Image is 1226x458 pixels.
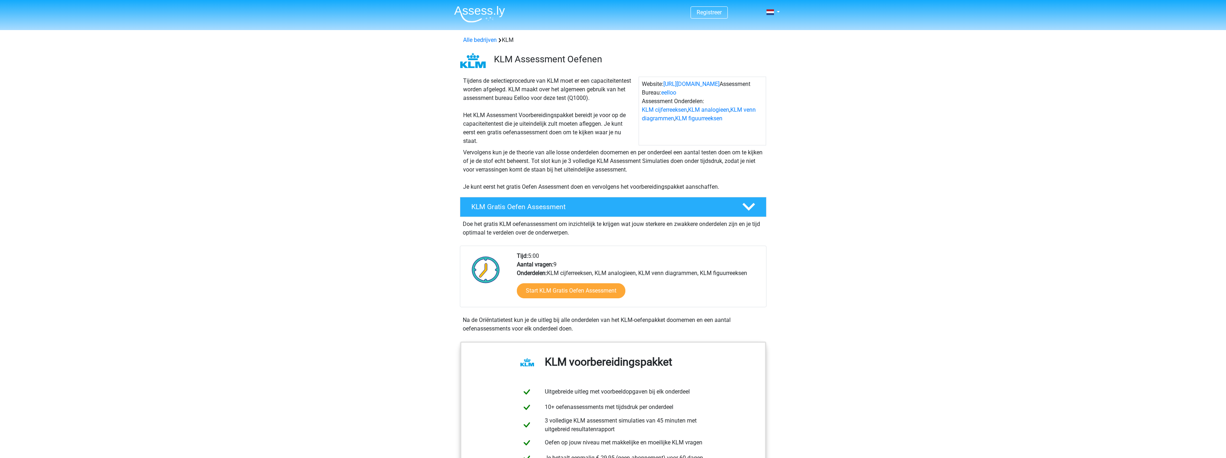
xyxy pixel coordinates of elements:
[454,6,505,23] img: Assessly
[460,148,766,191] div: Vervolgens kun je de theorie van alle losse onderdelen doornemen en per onderdeel een aantal test...
[517,261,553,268] b: Aantal vragen:
[468,252,504,288] img: Klok
[460,36,766,44] div: KLM
[463,37,497,43] a: Alle bedrijven
[688,106,729,113] a: KLM analogieen
[460,217,766,237] div: Doe het gratis KLM oefenassessment om inzichtelijk te krijgen wat jouw sterkere en zwakkere onder...
[697,9,722,16] a: Registreer
[494,54,761,65] h3: KLM Assessment Oefenen
[663,81,720,87] a: [URL][DOMAIN_NAME]
[460,77,639,145] div: Tijdens de selectieprocedure van KLM moet er een capaciteitentest worden afgelegd. KLM maakt over...
[457,197,769,217] a: KLM Gratis Oefen Assessment
[517,270,547,276] b: Onderdelen:
[517,283,625,298] a: Start KLM Gratis Oefen Assessment
[675,115,722,122] a: KLM figuurreeksen
[661,89,676,96] a: eelloo
[471,203,731,211] h4: KLM Gratis Oefen Assessment
[511,252,766,307] div: 5:00 9 KLM cijferreeksen, KLM analogieen, KLM venn diagrammen, KLM figuurreeksen
[517,252,528,259] b: Tijd:
[460,316,766,333] div: Na de Oriëntatietest kun je de uitleg bij alle onderdelen van het KLM-oefenpakket doornemen en ee...
[639,77,766,145] div: Website: Assessment Bureau: Assessment Onderdelen: , , ,
[642,106,756,122] a: KLM venn diagrammen
[642,106,687,113] a: KLM cijferreeksen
